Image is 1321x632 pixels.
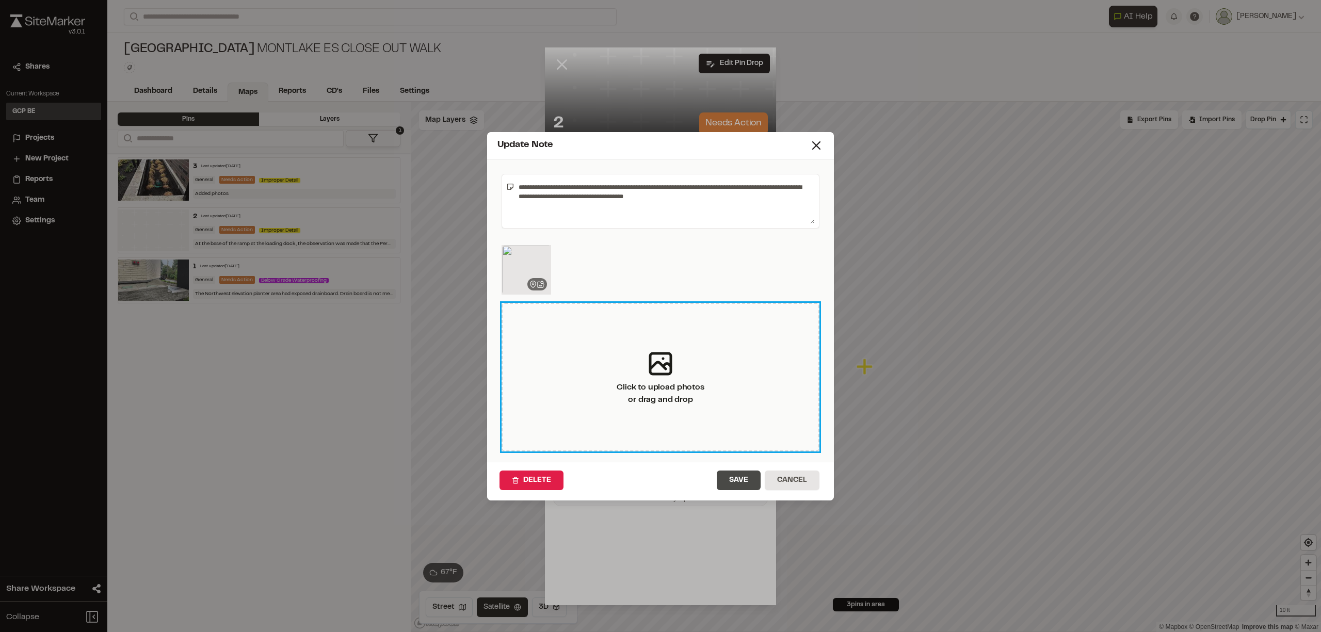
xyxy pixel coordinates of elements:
[717,471,761,490] button: Save
[617,381,704,406] div: Click to upload photos or drag and drop
[765,471,819,490] button: Cancel
[497,138,809,152] div: Update Note
[502,303,819,451] div: Click to upload photosor drag and drop
[500,471,563,490] button: Delete
[502,245,551,295] img: 8f8a3608-b7c7-4aed-a6d3-900260181fad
